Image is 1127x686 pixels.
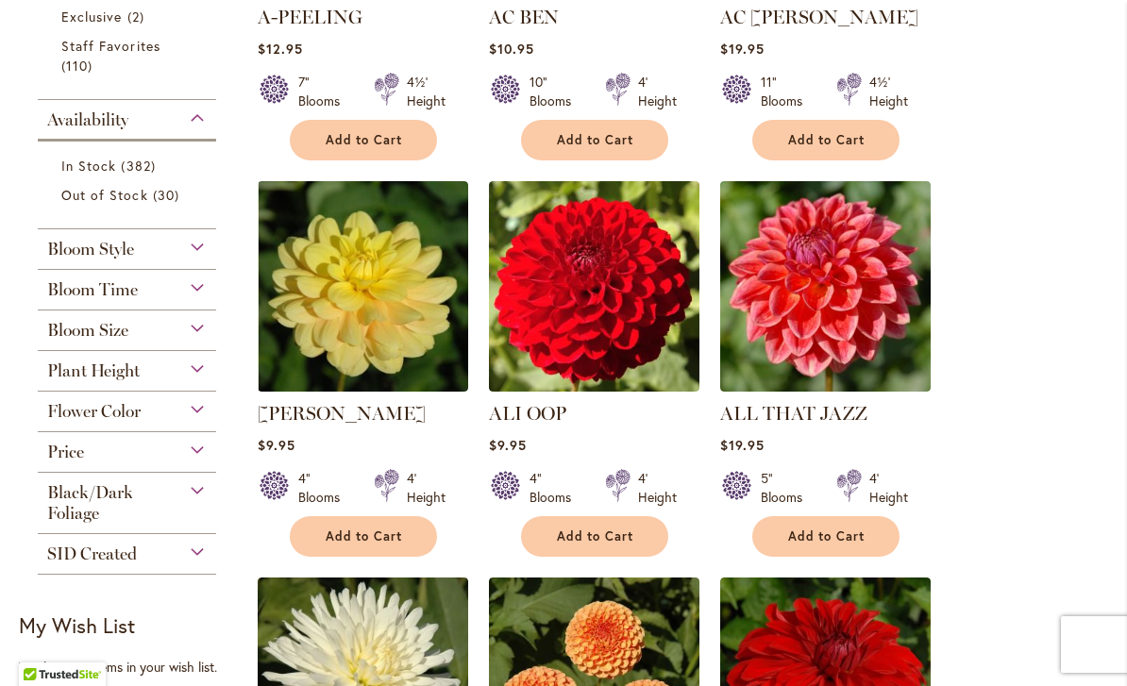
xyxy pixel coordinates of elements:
span: 110 [61,56,97,75]
div: 10" Blooms [530,73,582,110]
a: Staff Favorites [61,36,197,75]
span: Add to Cart [788,528,866,544]
span: $10.95 [489,40,534,58]
span: Staff Favorites [61,37,160,55]
div: 7" Blooms [298,73,351,110]
div: 4' Height [869,469,908,507]
button: Add to Cart [290,516,437,557]
span: Price [47,442,84,462]
span: SID Created [47,544,137,564]
span: Bloom Style [47,239,134,259]
button: Add to Cart [521,120,668,160]
a: ALI OOP [489,402,566,425]
a: In Stock 382 [61,156,197,176]
span: $19.95 [720,40,765,58]
div: 5" Blooms [761,469,814,507]
a: AC BEN [489,6,559,28]
span: 2 [127,7,149,26]
span: $12.95 [258,40,303,58]
img: AHOY MATEY [258,181,468,392]
span: Add to Cart [788,132,866,148]
div: 4' Height [638,73,677,110]
span: $9.95 [489,436,527,454]
span: 382 [121,156,160,176]
a: ALL THAT JAZZ [720,377,931,395]
span: Availability [47,109,128,130]
button: Add to Cart [752,120,900,160]
span: 30 [153,185,184,205]
button: Add to Cart [290,120,437,160]
span: Black/Dark Foliage [47,482,133,524]
a: Exclusive [61,7,197,26]
a: A-PEELING [258,6,362,28]
img: ALI OOP [489,181,699,392]
div: You have no items in your wish list. [19,658,245,677]
div: 4½' Height [869,73,908,110]
div: 4' Height [407,469,446,507]
iframe: Launch Accessibility Center [14,619,67,672]
a: ALI OOP [489,377,699,395]
button: Add to Cart [521,516,668,557]
span: $9.95 [258,436,295,454]
span: Bloom Size [47,320,128,341]
div: 4½' Height [407,73,446,110]
div: 4" Blooms [530,469,582,507]
span: Bloom Time [47,279,138,300]
img: ALL THAT JAZZ [720,181,931,392]
span: Add to Cart [326,132,403,148]
a: ALL THAT JAZZ [720,402,867,425]
div: 11" Blooms [761,73,814,110]
span: Add to Cart [557,132,634,148]
a: AC [PERSON_NAME] [720,6,918,28]
span: Add to Cart [326,528,403,544]
span: Out of Stock [61,186,148,204]
span: Exclusive [61,8,122,25]
a: AHOY MATEY [258,377,468,395]
button: Add to Cart [752,516,900,557]
span: $19.95 [720,436,765,454]
a: [PERSON_NAME] [258,402,426,425]
span: Flower Color [47,401,141,422]
div: 4' Height [638,469,677,507]
div: 4" Blooms [298,469,351,507]
span: Add to Cart [557,528,634,544]
span: Plant Height [47,360,140,381]
span: In Stock [61,157,116,175]
strong: My Wish List [19,611,135,639]
a: Out of Stock 30 [61,185,197,205]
